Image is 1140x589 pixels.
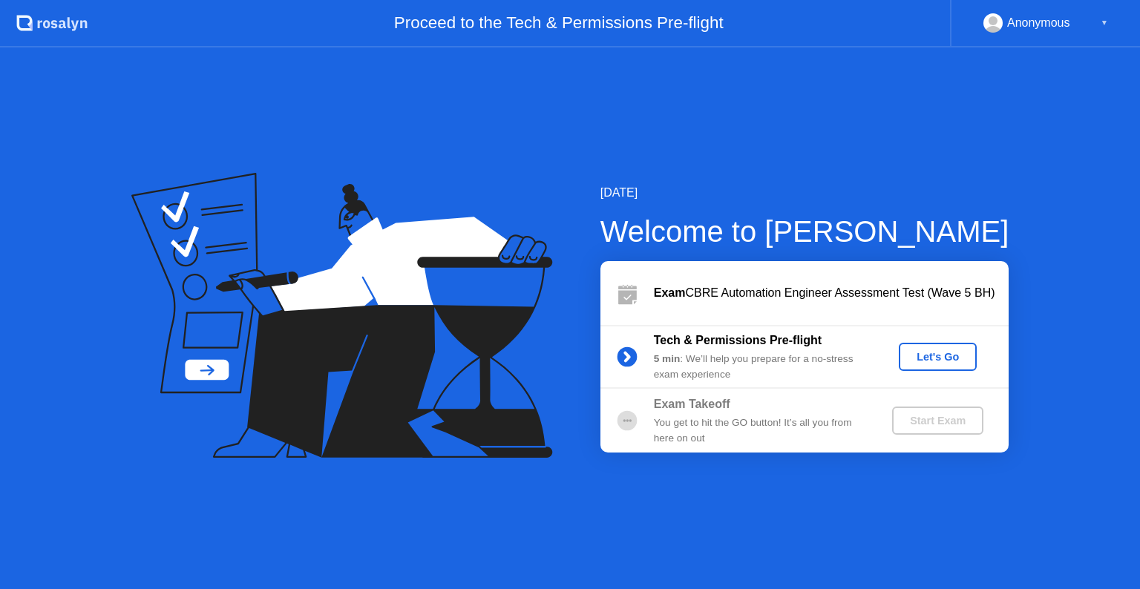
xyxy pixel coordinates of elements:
button: Let's Go [899,343,977,371]
div: Let's Go [905,351,971,363]
b: Exam [654,286,686,299]
div: CBRE Automation Engineer Assessment Test (Wave 5 BH) [654,284,1009,302]
button: Start Exam [892,407,983,435]
div: ▼ [1101,13,1108,33]
div: You get to hit the GO button! It’s all you from here on out [654,415,868,446]
div: Anonymous [1007,13,1070,33]
b: 5 min [654,353,681,364]
div: Welcome to [PERSON_NAME] [600,209,1009,254]
b: Tech & Permissions Pre-flight [654,334,822,346]
div: : We’ll help you prepare for a no-stress exam experience [654,352,868,382]
div: Start Exam [898,415,977,427]
b: Exam Takeoff [654,398,730,410]
div: [DATE] [600,184,1009,202]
